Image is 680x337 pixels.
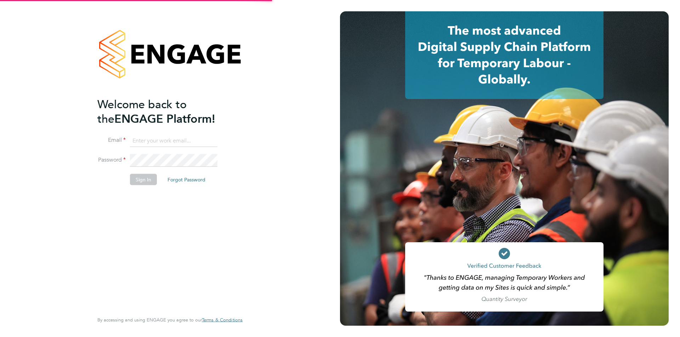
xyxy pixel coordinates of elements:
h2: ENGAGE Platform! [97,97,236,126]
a: Terms & Conditions [202,317,243,323]
label: Email [97,136,126,144]
label: Password [97,156,126,164]
button: Sign In [130,174,157,185]
button: Forgot Password [162,174,211,185]
span: By accessing and using ENGAGE you agree to our [97,317,243,323]
span: Welcome back to the [97,97,187,126]
span: Terms & Conditions [202,317,243,323]
input: Enter your work email... [130,134,217,147]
